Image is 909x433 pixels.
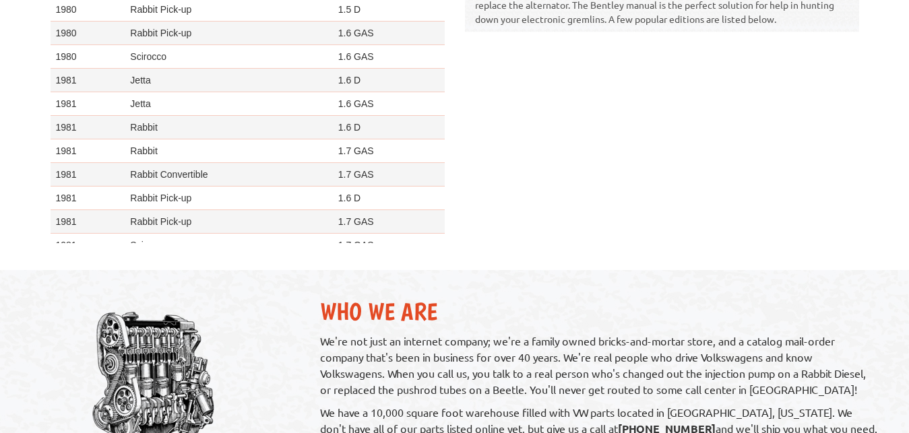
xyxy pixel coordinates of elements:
[333,187,445,210] td: 1.6 D
[125,116,332,139] td: Rabbit
[333,210,445,234] td: 1.7 GAS
[51,163,125,187] td: 1981
[51,22,125,45] td: 1980
[125,92,332,116] td: Jetta
[51,139,125,163] td: 1981
[333,139,445,163] td: 1.7 GAS
[320,333,879,397] p: We're not just an internet company; we're a family owned bricks-and-mortar store, and a catalog m...
[125,139,332,163] td: Rabbit
[333,92,445,116] td: 1.6 GAS
[125,69,332,92] td: Jetta
[333,234,445,257] td: 1.7 GAS
[333,116,445,139] td: 1.6 D
[320,297,879,326] h2: Who We Are
[333,69,445,92] td: 1.6 D
[333,45,445,69] td: 1.6 GAS
[51,210,125,234] td: 1981
[125,234,332,257] td: Scirocco
[125,45,332,69] td: Scirocco
[51,92,125,116] td: 1981
[125,163,332,187] td: Rabbit Convertible
[333,22,445,45] td: 1.6 GAS
[51,45,125,69] td: 1980
[333,163,445,187] td: 1.7 GAS
[125,187,332,210] td: Rabbit Pick-up
[51,187,125,210] td: 1981
[51,69,125,92] td: 1981
[51,116,125,139] td: 1981
[51,234,125,257] td: 1981
[125,22,332,45] td: Rabbit Pick-up
[125,210,332,234] td: Rabbit Pick-up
